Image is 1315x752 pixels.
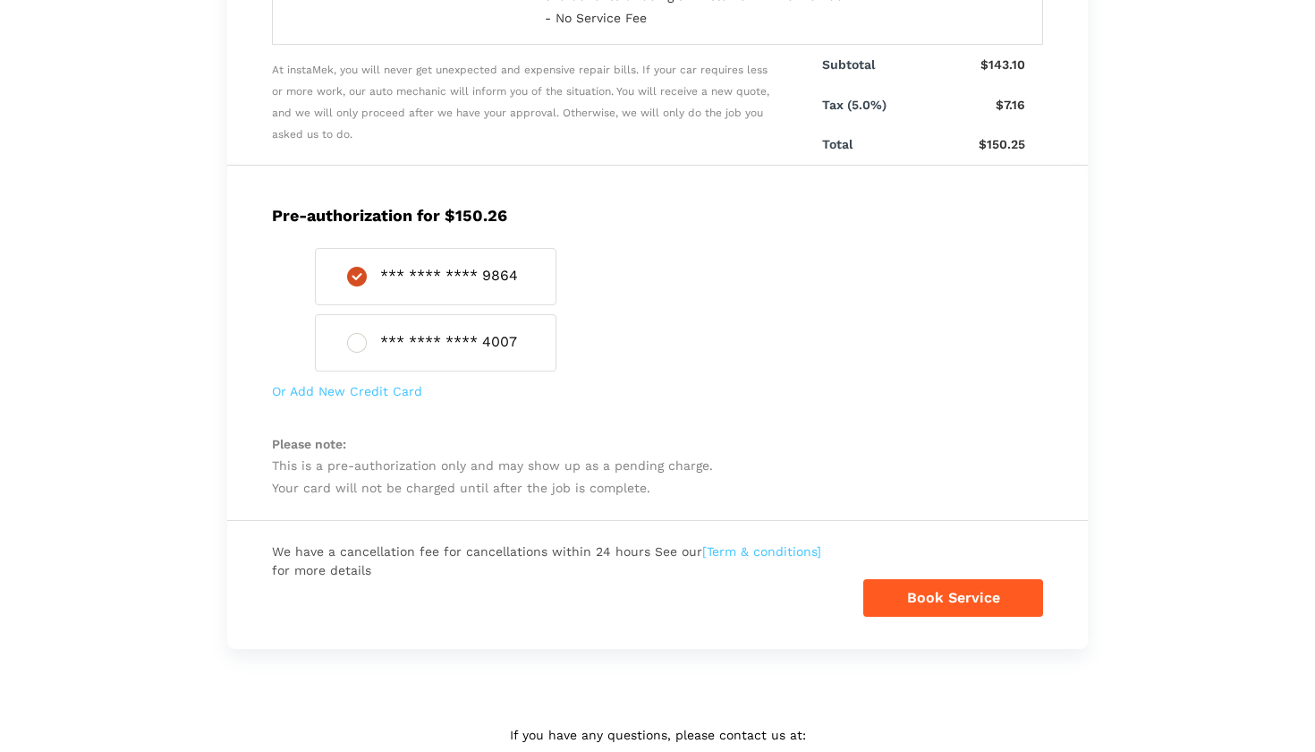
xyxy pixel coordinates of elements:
[272,384,422,398] span: Or Add New Credit Card
[272,543,837,579] span: We have a cancellation fee for cancellations within 24 hours See our for more details
[272,206,1043,225] h5: Pre-authorization for $
[272,433,1043,500] p: This is a pre-authorization only and may show up as a pending charge. Your card will not be charg...
[822,54,924,76] p: Subtotal
[272,45,773,165] span: At instaMek, you will never get unexpected and expensive repair bills. If your car requires less ...
[863,579,1043,617] button: Book Service
[376,725,939,745] p: If you have any questions, please contact us at:
[923,54,1025,76] p: $143.10
[702,543,821,560] a: [Term & conditions]
[923,133,1025,156] p: $150.25
[455,206,507,225] span: 150.26
[923,94,1025,116] p: $7.16
[822,133,924,156] p: Total
[272,433,1043,456] span: Please note:
[822,94,924,116] p: Tax (5.0%)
